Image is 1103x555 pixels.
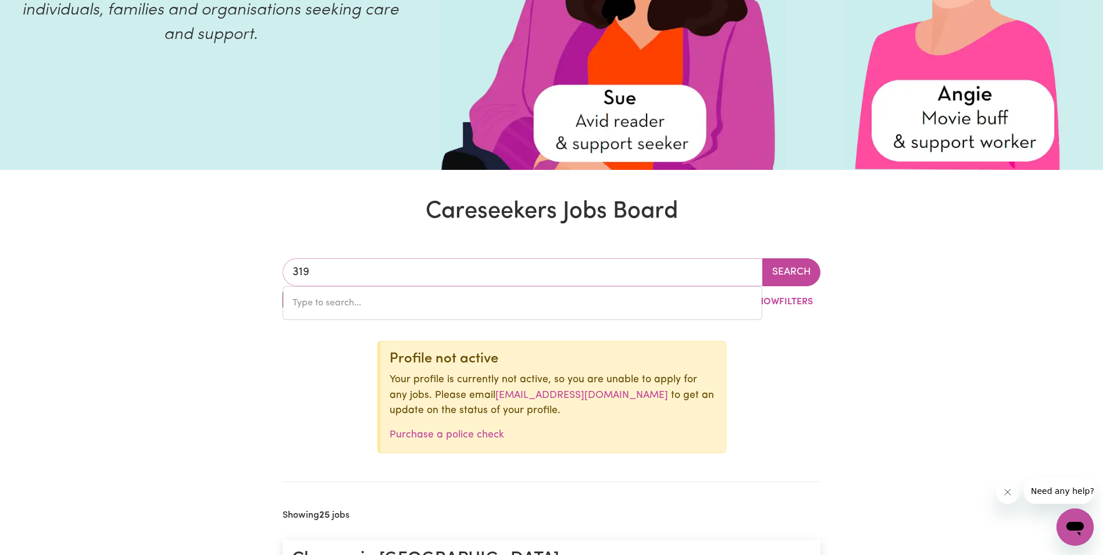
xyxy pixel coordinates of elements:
[390,430,504,440] a: Purchase a police check
[283,510,349,521] h2: Showing jobs
[730,291,820,313] button: ShowFilters
[390,351,716,368] div: Profile not active
[283,258,763,286] input: Enter a suburb or postcode
[7,8,70,17] span: Need any help?
[283,286,762,320] div: menu-options
[390,372,716,418] p: Your profile is currently not active, so you are unable to apply for any jobs. Please email to ge...
[495,390,668,400] a: [EMAIL_ADDRESS][DOMAIN_NAME]
[1056,508,1094,546] iframe: Button to launch messaging window
[996,481,1019,504] iframe: Close message
[752,297,779,307] span: Show
[762,258,820,286] button: Search
[319,511,330,520] b: 25
[1024,478,1094,504] iframe: Message from company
